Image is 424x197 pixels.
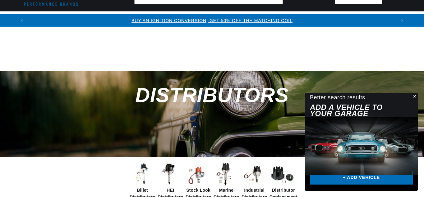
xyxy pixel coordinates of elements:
[306,12,367,26] summary: Battery Products
[259,12,306,26] summary: Engine Swaps
[83,12,151,26] summary: Coils & Distributors
[28,17,396,24] div: 1 of 3
[151,12,259,26] summary: Headers, Exhausts & Components
[130,162,154,187] img: Billet Distributors
[214,162,238,187] img: Marine Distributors
[186,162,210,187] img: Stock Look Distributors
[310,171,413,185] a: + ADD VEHICLE
[131,18,293,23] a: BUY AN IGNITION CONVERSION, GET 50% OFF THE MATCHING COIL
[242,162,266,187] img: Industrial Distributors
[410,93,418,101] button: Close
[135,84,289,106] span: Distributors
[270,162,294,187] img: Distributor Replacement Parts
[28,17,396,24] div: Announcement
[16,12,83,26] summary: Ignition Conversions
[16,14,28,27] button: Translation missing: en.sections.announcements.previous_announcement
[396,14,408,27] button: Translation missing: en.sections.announcements.next_announcement
[158,162,182,187] img: HEI Distributors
